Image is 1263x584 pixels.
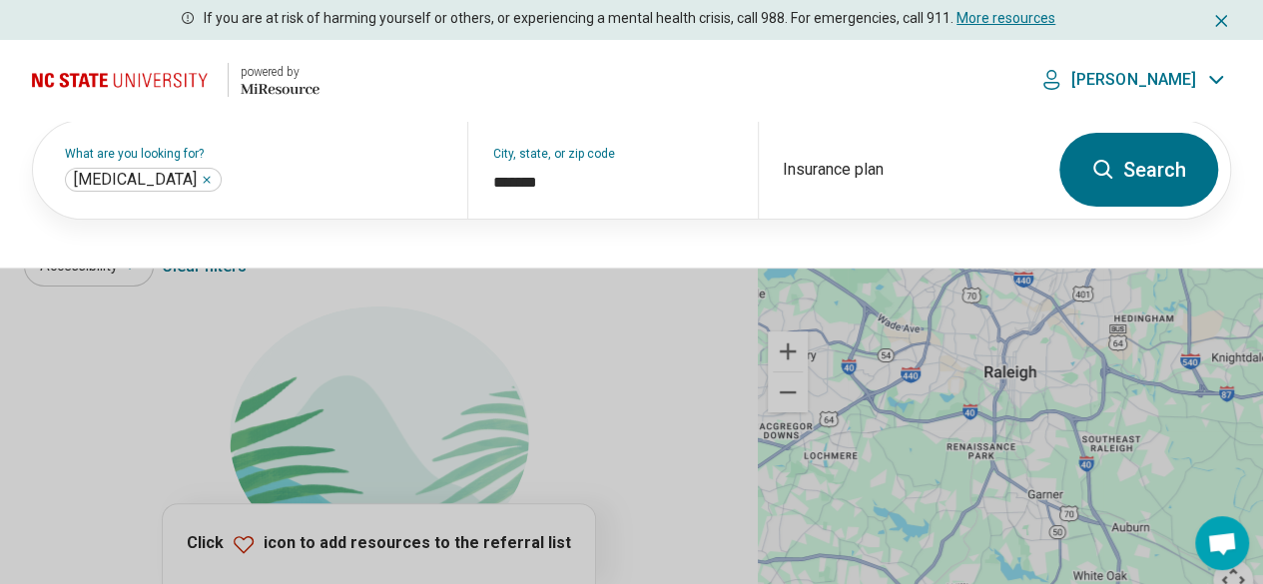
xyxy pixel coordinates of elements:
[201,174,213,186] button: Biofeedback
[74,170,197,190] span: [MEDICAL_DATA]
[1195,516,1249,570] div: Open chat
[1211,8,1231,32] button: Dismiss
[65,148,443,160] label: What are you looking for?
[1071,70,1196,90] p: [PERSON_NAME]
[956,10,1055,26] a: More resources
[241,63,319,81] div: powered by
[204,8,1055,29] p: If you are at risk of harming yourself or others, or experiencing a mental health crisis, call 98...
[65,168,222,192] div: Biofeedback
[32,56,216,104] img: North Carolina State University
[1059,133,1218,207] button: Search
[32,56,319,104] a: North Carolina State University powered by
